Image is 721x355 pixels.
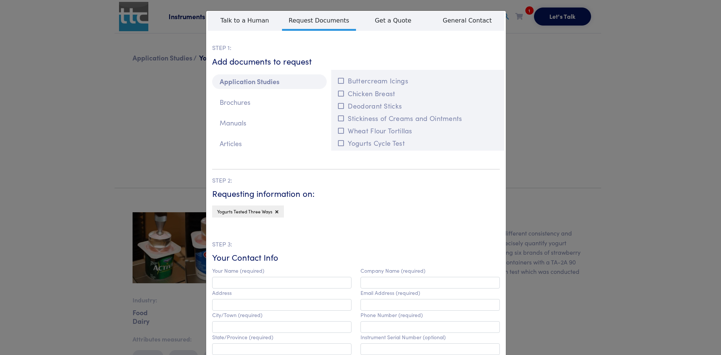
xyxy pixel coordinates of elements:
[212,95,327,110] p: Brochures
[336,150,500,162] button: Toothpaste - Tarter Control Gel
[212,43,500,53] p: STEP 1:
[356,12,430,29] span: Get a Quote
[336,112,500,124] button: Stickiness of Creams and Ointments
[336,74,500,87] button: Buttercream Icings
[212,239,500,249] p: STEP 3:
[336,87,500,100] button: Chicken Breast
[336,137,500,149] button: Yogurts Cycle Test
[212,312,262,318] label: City/Town (required)
[208,12,282,29] span: Talk to a Human
[360,334,446,340] label: Instrument Serial Number (optional)
[212,116,327,130] p: Manuals
[336,124,500,137] button: Wheat Flour Tortillas
[212,188,500,199] h6: Requesting information on:
[212,252,500,263] h6: Your Contact Info
[217,208,272,215] span: Yogurts Tested Three Ways
[212,267,264,274] label: Your Name (required)
[282,12,356,31] span: Request Documents
[212,290,232,296] label: Address
[212,56,500,67] h6: Add documents to request
[212,136,327,151] p: Articles
[212,175,500,185] p: STEP 2:
[360,312,423,318] label: Phone Number (required)
[212,74,327,89] p: Application Studies
[430,12,505,29] span: General Contact
[360,290,420,296] label: Email Address (required)
[212,334,273,340] label: State/Province (required)
[336,100,500,112] button: Deodorant Sticks
[360,267,425,274] label: Company Name (required)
